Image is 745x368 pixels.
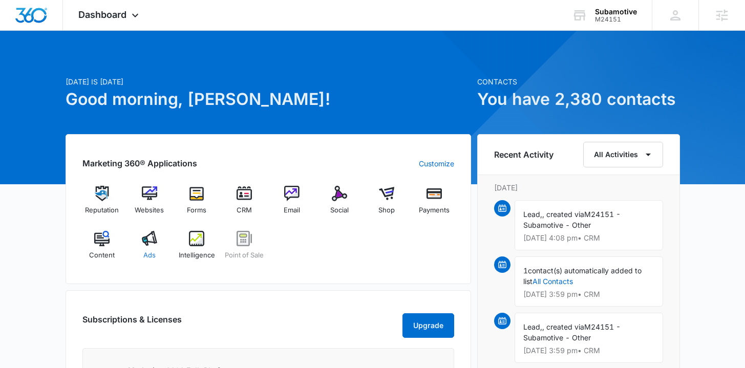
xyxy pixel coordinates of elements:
[82,186,122,223] a: Reputation
[187,205,206,215] span: Forms
[225,250,264,261] span: Point of Sale
[179,250,215,261] span: Intelligence
[415,186,454,223] a: Payments
[82,231,122,268] a: Content
[82,313,182,334] h2: Subscriptions & Licenses
[272,186,312,223] a: Email
[542,322,584,331] span: , created via
[523,266,642,286] span: contact(s) automatically added to list
[330,205,349,215] span: Social
[66,76,471,87] p: [DATE] is [DATE]
[130,186,169,223] a: Websites
[595,8,637,16] div: account name
[225,231,264,268] a: Point of Sale
[402,313,454,338] button: Upgrade
[85,205,119,215] span: Reputation
[237,205,252,215] span: CRM
[284,205,300,215] span: Email
[89,250,115,261] span: Content
[533,277,573,286] a: All Contacts
[523,210,542,219] span: Lead,
[595,16,637,23] div: account id
[523,234,654,242] p: [DATE] 4:08 pm • CRM
[225,186,264,223] a: CRM
[542,210,584,219] span: , created via
[177,231,217,268] a: Intelligence
[477,87,680,112] h1: You have 2,380 contacts
[419,158,454,169] a: Customize
[320,186,359,223] a: Social
[378,205,395,215] span: Shop
[177,186,217,223] a: Forms
[367,186,407,223] a: Shop
[66,87,471,112] h1: Good morning, [PERSON_NAME]!
[494,148,554,161] h6: Recent Activity
[135,205,164,215] span: Websites
[494,182,663,193] p: [DATE]
[143,250,156,261] span: Ads
[523,347,654,354] p: [DATE] 3:59 pm • CRM
[583,142,663,167] button: All Activities
[419,205,450,215] span: Payments
[523,291,654,298] p: [DATE] 3:59 pm • CRM
[130,231,169,268] a: Ads
[82,157,197,169] h2: Marketing 360® Applications
[477,76,680,87] p: Contacts
[78,9,126,20] span: Dashboard
[523,322,542,331] span: Lead,
[523,266,528,275] span: 1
